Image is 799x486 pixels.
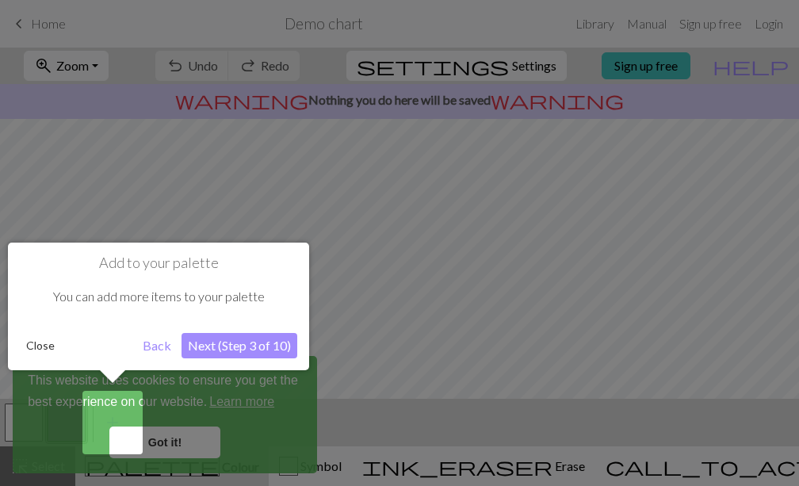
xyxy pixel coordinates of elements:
[20,334,61,358] button: Close
[20,254,297,272] h1: Add to your palette
[20,272,297,321] div: You can add more items to your palette
[136,333,178,358] button: Back
[8,243,309,370] div: Add to your palette
[182,333,297,358] button: Next (Step 3 of 10)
